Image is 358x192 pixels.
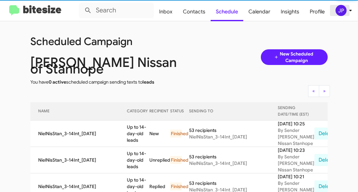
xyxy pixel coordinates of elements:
[127,120,149,147] td: Up to 14-day-old leads
[170,130,182,137] div: Finished
[189,160,278,167] div: NielNisStan_3-14Int_[DATE]
[127,102,149,120] th: CATEGORY
[278,173,314,180] div: [DATE] 10:21
[278,127,314,147] div: By Sender [PERSON_NAME] Nissan Stanhope
[49,79,66,85] span: 0 active
[170,156,182,164] div: Finished
[25,38,184,45] div: Scheduled Campaign
[149,120,170,147] td: New
[243,2,276,21] a: Calendar
[278,120,314,127] div: [DATE] 10:25
[261,49,328,65] a: New Scheduled Campaign
[25,79,184,85] div: You have scheduled campaign sending texts to
[30,120,127,147] td: NielNisStan_3-14Int_[DATE]
[305,2,330,21] a: Profile
[189,153,278,160] div: 53 recipients
[149,147,170,173] td: Unreplied
[189,134,278,140] div: NielNisStan_3-14Int_[DATE]
[149,102,170,120] th: RECIPIENT
[170,183,182,190] div: Finished
[330,5,351,16] button: JP
[154,2,178,21] a: Inbox
[308,85,319,97] button: Previous
[314,154,338,166] button: Delete
[142,79,154,85] span: leads
[278,102,314,120] th: SENDING DATE/TIME (EST)
[189,180,278,186] div: 53 recipients
[178,2,211,21] a: Contacts
[319,85,330,97] button: Next
[278,153,314,173] div: By Sender [PERSON_NAME] Nissan Stanhope
[323,88,326,94] span: »
[312,88,315,94] span: «
[336,5,347,16] div: JP
[279,51,315,64] span: New Scheduled Campaign
[170,102,189,120] th: STATUS
[276,2,305,21] a: Insights
[127,147,149,173] td: Up to 14-day-old leads
[278,147,314,153] div: [DATE] 10:23
[189,127,278,134] div: 53 recipients
[79,3,154,18] input: Search
[30,102,127,120] th: NAME
[211,2,243,21] a: Schedule
[25,59,184,72] div: [PERSON_NAME] Nissan of Stanhope
[189,102,278,120] th: SENDING TO
[308,85,330,97] nav: Page navigation example
[314,127,338,140] button: Delete
[30,147,127,173] td: NielNisStan_3-14Int_[DATE]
